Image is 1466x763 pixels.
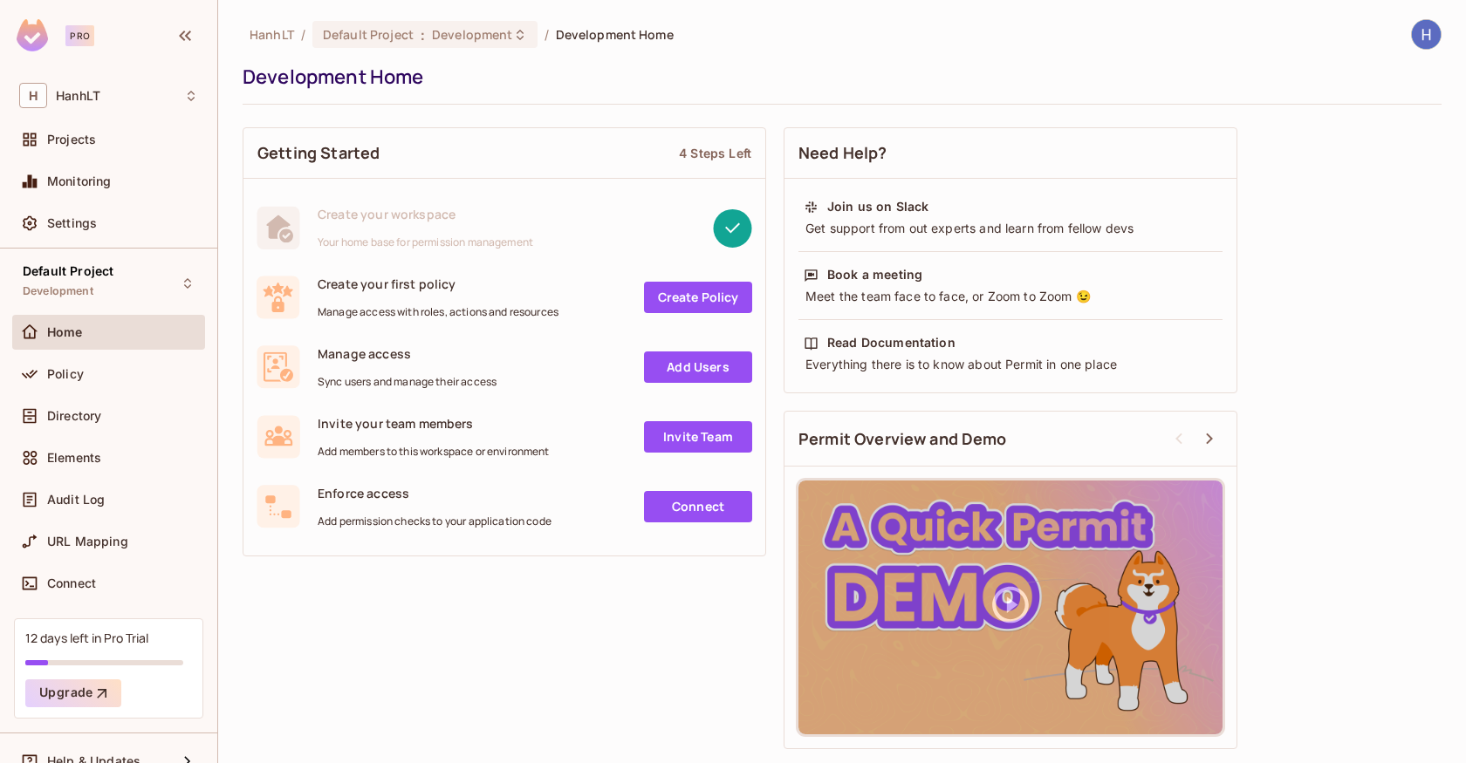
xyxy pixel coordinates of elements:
div: Read Documentation [827,334,956,351]
span: Your home base for permission management [318,235,533,249]
span: H [19,83,47,108]
span: : [420,28,426,42]
span: Development [23,284,93,298]
span: Default Project [323,26,414,43]
span: Default Project [23,264,113,278]
div: Get support from out experts and learn from fellow devs [804,220,1217,237]
img: Hanh Le [1412,20,1441,49]
span: Create your workspace [318,206,533,222]
li: / [545,26,549,43]
span: Development Home [556,26,674,43]
span: Manage access [318,345,497,362]
span: Add permission checks to your application code [318,514,551,528]
span: Development [432,26,512,43]
a: Add Users [644,351,752,383]
span: Home [47,325,83,339]
div: 4 Steps Left [679,145,751,161]
span: Workspace: HanhLT [56,89,100,103]
img: SReyMgAAAABJRU5ErkJggg== [17,19,48,51]
span: Monitoring [47,174,112,188]
span: Manage access with roles, actions and resources [318,305,558,319]
span: Enforce access [318,485,551,501]
span: Invite your team members [318,415,550,432]
div: Everything there is to know about Permit in one place [804,356,1217,373]
div: Meet the team face to face, or Zoom to Zoom 😉 [804,288,1217,305]
span: Create your first policy [318,276,558,292]
span: URL Mapping [47,535,128,548]
span: Elements [47,451,101,465]
button: Upgrade [25,679,121,707]
span: Permit Overview and Demo [798,428,1007,450]
li: / [301,26,305,43]
a: Create Policy [644,282,752,313]
div: Book a meeting [827,266,922,283]
span: Connect [47,576,96,590]
div: Development Home [243,64,1433,90]
span: the active workspace [250,26,294,43]
span: Settings [47,216,97,230]
span: Sync users and manage their access [318,375,497,389]
a: Invite Team [644,421,752,453]
span: Add members to this workspace or environment [318,445,550,459]
div: 12 days left in Pro Trial [25,630,148,646]
span: Policy [47,367,84,381]
div: Pro [65,25,94,46]
span: Projects [47,133,96,146]
a: Connect [644,491,752,522]
span: Audit Log [47,493,105,507]
span: Directory [47,409,101,423]
span: Getting Started [257,142,380,164]
div: Join us on Slack [827,198,928,215]
span: Need Help? [798,142,887,164]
